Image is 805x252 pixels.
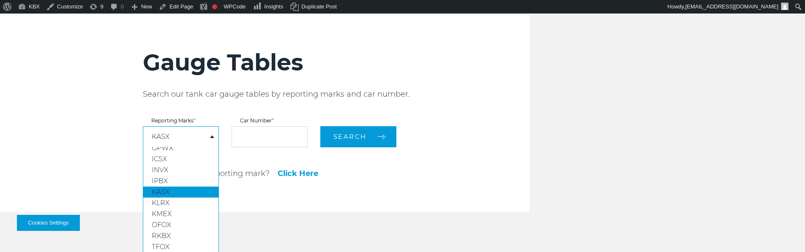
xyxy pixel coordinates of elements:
span: INVX [152,166,168,174]
span: GPWX [152,144,173,152]
span: OFOX [152,221,171,229]
a: Click Here [278,170,318,177]
button: Search arrow arrow [320,126,396,147]
label: Reporting Marks [143,118,219,123]
a: OFOX [143,219,218,230]
a: KLRX [143,198,218,209]
label: Car Number [232,118,308,123]
a: KASX [143,187,218,198]
a: INVX [143,165,218,176]
a: KMEX [143,209,218,219]
span: ICSX [152,155,167,163]
a: GPWX [143,143,218,154]
span: IPBX [152,177,168,185]
button: Cookies Settings [17,215,80,231]
a: ICSX [143,154,218,165]
div: Focus keyphrase not set [212,4,217,9]
span: Insights [264,3,283,10]
span: [EMAIL_ADDRESS][DOMAIN_NAME] [685,3,778,10]
span: KLRX [152,199,169,207]
span: Search [333,133,367,141]
span: TFOX [152,243,169,251]
a: IPBX [143,176,218,187]
h2: Gauge Tables [143,49,529,76]
a: KASX [152,133,169,140]
a: RKBX [143,230,218,241]
span: KMEX [152,210,172,218]
p: Search our tank car gauge tables by reporting marks and car number. [143,89,529,99]
span: KASX [152,188,169,196]
span: RKBX [152,232,171,240]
